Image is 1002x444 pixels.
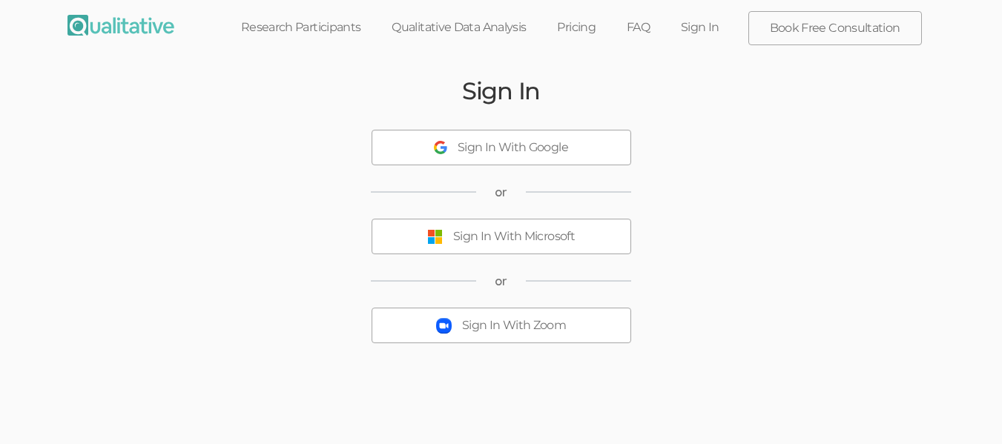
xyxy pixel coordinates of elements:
[372,219,631,254] button: Sign In With Microsoft
[67,15,174,36] img: Qualitative
[225,11,377,44] a: Research Participants
[372,308,631,343] button: Sign In With Zoom
[665,11,735,44] a: Sign In
[376,11,541,44] a: Qualitative Data Analysis
[372,130,631,165] button: Sign In With Google
[462,78,540,104] h2: Sign In
[611,11,665,44] a: FAQ
[749,12,921,44] a: Book Free Consultation
[462,317,566,334] div: Sign In With Zoom
[541,11,611,44] a: Pricing
[434,141,447,154] img: Sign In With Google
[458,139,568,156] div: Sign In With Google
[427,229,443,245] img: Sign In With Microsoft
[928,373,1002,444] iframe: Chat Widget
[495,184,507,201] span: or
[436,318,452,334] img: Sign In With Zoom
[453,228,575,245] div: Sign In With Microsoft
[495,273,507,290] span: or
